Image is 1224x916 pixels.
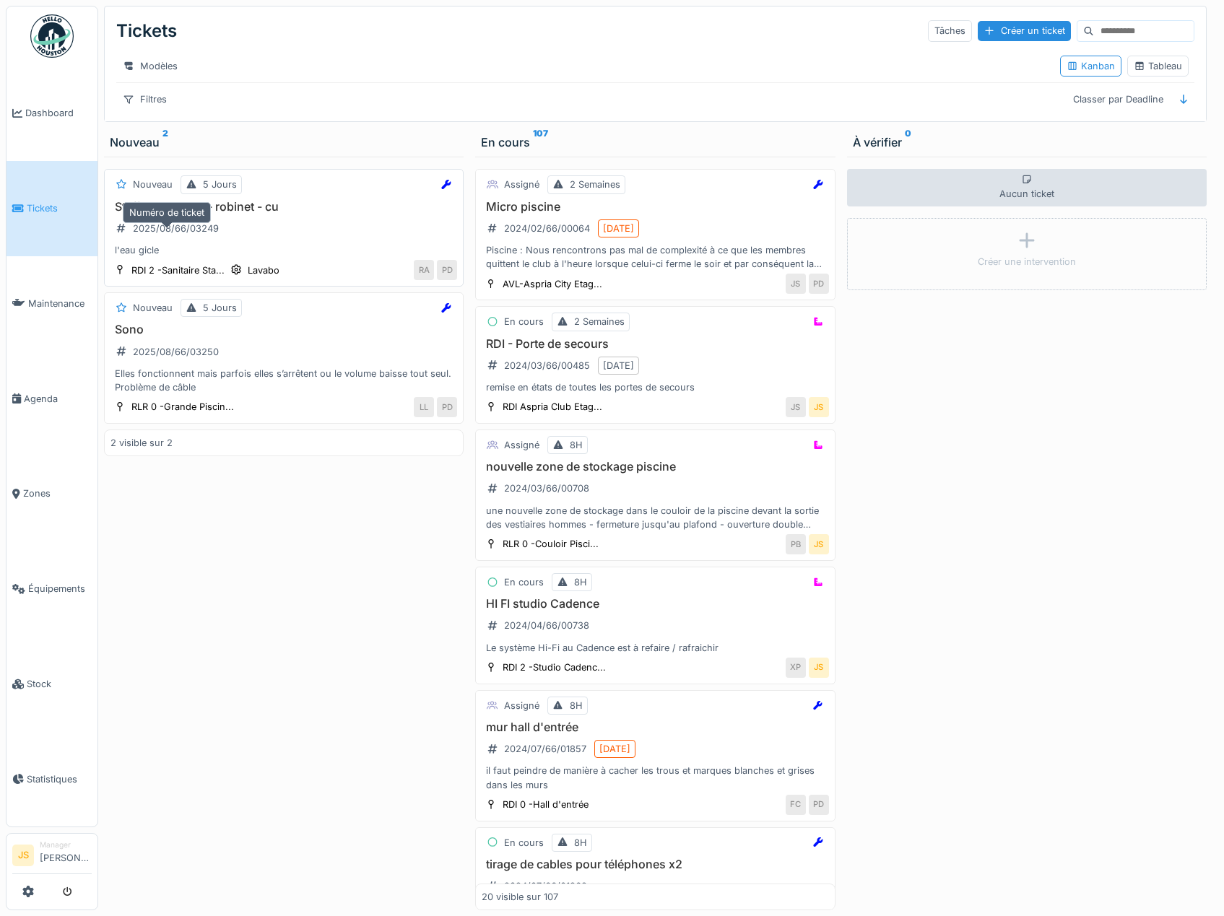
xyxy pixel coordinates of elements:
[503,798,589,811] div: RDI 0 -Hall d'entrée
[570,699,583,712] div: 8H
[574,836,587,850] div: 8H
[414,260,434,280] div: RA
[27,772,92,786] span: Statistiques
[23,487,92,500] span: Zones
[978,21,1071,40] div: Créer un ticket
[603,359,634,372] div: [DATE]
[123,202,211,223] div: Numéro de ticket
[504,699,539,712] div: Assigné
[504,359,590,372] div: 2024/03/66/00485
[25,106,92,120] span: Dashboard
[603,222,634,235] div: [DATE]
[27,201,92,215] span: Tickets
[905,134,911,151] sup: 0
[27,677,92,691] span: Stock
[504,619,589,632] div: 2024/04/66/00738
[437,397,457,417] div: PD
[133,345,219,359] div: 2025/08/66/03250
[30,14,74,58] img: Badge_color-CXgf-gQk.svg
[110,367,457,394] div: Elles fonctionnent mais parfois elles s’arrêtent ou le volume baisse tout seul. Problème de câble
[482,200,828,214] h3: Micro piscine
[570,438,583,452] div: 8H
[116,56,184,77] div: Modèles
[482,764,828,791] div: il faut peindre de manière à cacher les trous et marques blanches et grises dans les murs
[482,243,828,271] div: Piscine : Nous rencontrons pas mal de complexité à ce que les membres quittent le club à l'heure ...
[809,534,829,554] div: JS
[574,575,587,589] div: 8H
[504,315,544,328] div: En cours
[482,597,828,611] h3: HI FI studio Cadence
[482,890,558,904] div: 20 visible sur 107
[533,134,548,151] sup: 107
[809,274,829,294] div: PD
[786,795,806,815] div: FC
[110,436,173,450] div: 2 visible sur 2
[203,301,237,315] div: 5 Jours
[482,504,828,531] div: une nouvelle zone de stockage dans le couloir de la piscine devant la sortie des vestiaires homme...
[6,351,97,446] a: Agenda
[162,134,168,151] sup: 2
[6,446,97,541] a: Zones
[482,720,828,734] h3: mur hall d'entrée
[414,397,434,417] div: LL
[504,575,544,589] div: En cours
[504,438,539,452] div: Assigné
[503,660,606,674] div: RDI 2 -Studio Cadenc...
[110,134,458,151] div: Nouveau
[1067,89,1170,110] div: Classer par Deadline
[1067,59,1115,73] div: Kanban
[28,582,92,596] span: Équipements
[482,337,828,351] h3: RDI - Porte de secours
[203,178,237,191] div: 5 Jours
[110,200,457,214] h3: Staff WC Dames - robinet - cu
[809,397,829,417] div: JS
[481,134,829,151] div: En cours
[40,839,92,871] li: [PERSON_NAME]
[482,460,828,474] h3: nouvelle zone de stockage piscine
[24,392,92,406] span: Agenda
[809,795,829,815] div: PD
[12,845,34,866] li: JS
[503,400,602,414] div: RDI Aspria Club Etag...
[6,731,97,826] a: Statistiques
[12,839,92,874] a: JS Manager[PERSON_NAME]
[978,255,1076,269] div: Créer une intervention
[504,836,544,850] div: En cours
[847,169,1207,206] div: Aucun ticket
[248,263,279,277] div: Lavabo
[110,323,457,336] h3: Sono
[482,380,828,394] div: remise en états de toutes les portes de secours
[482,858,828,871] h3: tirage de cables pour téléphones x2
[503,277,602,291] div: AVL-Aspria City Etag...
[786,534,806,554] div: PB
[928,20,972,41] div: Tâches
[809,658,829,678] div: JS
[133,178,173,191] div: Nouveau
[570,178,620,191] div: 2 Semaines
[504,742,586,756] div: 2024/07/66/01857
[131,400,234,414] div: RLR 0 -Grande Piscin...
[116,89,173,110] div: Filtres
[437,260,457,280] div: PD
[786,658,806,678] div: XP
[28,297,92,310] span: Maintenance
[6,637,97,732] a: Stock
[133,301,173,315] div: Nouveau
[504,178,539,191] div: Assigné
[503,537,599,551] div: RLR 0 -Couloir Pisci...
[6,541,97,637] a: Équipements
[116,12,177,50] div: Tickets
[133,222,219,235] div: 2025/08/66/03249
[110,243,457,257] div: l'eau gicle
[504,481,589,495] div: 2024/03/66/00708
[482,641,828,655] div: Le système Hi-Fi au Cadence est à refaire / rafraichir
[131,263,225,277] div: RDI 2 -Sanitaire Sta...
[1134,59,1182,73] div: Tableau
[504,879,587,893] div: 2024/07/66/01862
[6,256,97,352] a: Maintenance
[504,222,590,235] div: 2024/02/66/00064
[574,315,625,328] div: 2 Semaines
[6,66,97,161] a: Dashboard
[599,742,630,756] div: [DATE]
[786,274,806,294] div: JS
